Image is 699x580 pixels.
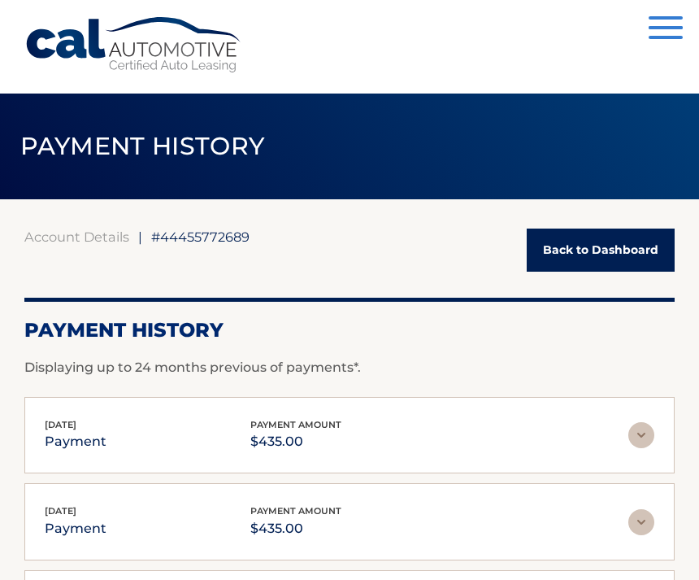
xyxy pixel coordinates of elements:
p: payment [45,430,106,453]
a: Account Details [24,229,129,245]
span: payment amount [250,505,341,517]
span: | [138,229,142,245]
span: PAYMENT HISTORY [20,131,265,161]
p: $435.00 [250,517,341,540]
span: [DATE] [45,505,76,517]
p: payment [45,517,106,540]
a: Back to Dashboard [527,229,675,272]
p: $435.00 [250,430,341,453]
span: payment amount [250,419,341,430]
button: Menu [649,16,683,43]
span: [DATE] [45,419,76,430]
h2: Payment History [24,318,675,342]
p: Displaying up to 24 months previous of payments*. [24,358,675,377]
a: Cal Automotive [24,16,244,74]
span: #44455772689 [151,229,250,245]
img: accordion-rest.svg [628,422,654,448]
img: accordion-rest.svg [628,509,654,535]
